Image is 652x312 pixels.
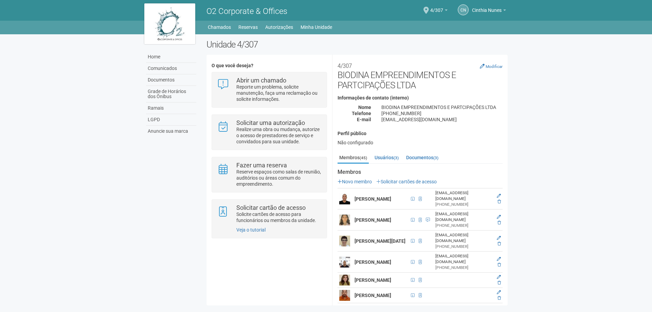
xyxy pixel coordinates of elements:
a: Solicitar cartão de acesso Solicite cartões de acesso para funcionários ou membros da unidade. [217,205,321,223]
a: Autorizações [265,22,293,32]
small: Modificar [486,64,503,69]
a: Excluir membro [497,262,501,267]
a: Grade de Horários dos Ônibus [146,86,196,103]
strong: [PERSON_NAME] [355,277,391,283]
p: Reserve espaços como salas de reunião, auditórios ou áreas comum do empreendimento. [236,169,322,187]
a: Documentos(3) [404,152,440,163]
strong: [PERSON_NAME] [355,259,391,265]
strong: [PERSON_NAME] [355,217,391,223]
a: Excluir membro [497,296,501,300]
span: O2 Corporate & Offices [206,6,287,16]
a: Editar membro [497,236,501,240]
div: [EMAIL_ADDRESS][DOMAIN_NAME] [435,253,490,265]
strong: [PERSON_NAME] [355,293,391,298]
a: Chamados [208,22,231,32]
p: Realize uma obra ou mudança, autorize o acesso de prestadores de serviço e convidados para sua un... [236,126,322,145]
strong: Nome [358,105,371,110]
p: Solicite cartões de acesso para funcionários ou membros da unidade. [236,211,322,223]
div: [EMAIL_ADDRESS][DOMAIN_NAME] [435,211,490,223]
small: (45) [360,155,367,160]
div: [EMAIL_ADDRESS][DOMAIN_NAME] [435,190,490,202]
a: Reservas [238,22,258,32]
strong: Membros [338,169,503,175]
img: user.png [339,236,350,246]
div: [EMAIL_ADDRESS][DOMAIN_NAME] [435,232,490,244]
a: Excluir membro [497,241,501,246]
strong: Solicitar cartão de acesso [236,204,306,211]
a: Minha Unidade [301,22,332,32]
a: Novo membro [338,179,372,184]
div: [PHONE_NUMBER] [435,265,490,271]
strong: Abrir um chamado [236,77,286,84]
a: Excluir membro [497,220,501,225]
img: user.png [339,194,350,204]
a: Editar membro [497,275,501,279]
p: Reporte um problema, solicite manutenção, faça uma reclamação ou solicite informações. [236,84,322,102]
a: Editar membro [497,194,501,198]
a: Abrir um chamado Reporte um problema, solicite manutenção, faça uma reclamação ou solicite inform... [217,77,321,102]
img: user.png [339,290,350,301]
img: user.png [339,275,350,286]
div: [PHONE_NUMBER] [435,244,490,250]
a: CN [458,4,469,15]
div: [EMAIL_ADDRESS][DOMAIN_NAME] [376,116,508,123]
div: Não configurado [338,140,503,146]
h2: BIODINA EMPREENDIMENTOS E PARTCIPAÇÕES LTDA [338,60,503,90]
a: Usuários(3) [373,152,400,163]
strong: Fazer uma reserva [236,162,287,169]
a: Documentos [146,74,196,86]
strong: [PERSON_NAME][DATE] [355,238,405,244]
h4: O que você deseja? [212,63,327,68]
strong: Telefone [352,111,371,116]
div: BIODINA EMPREENDIMENTOS E PARTCIPAÇÕES LTDA [376,104,508,110]
a: 4/307 [430,8,448,14]
a: Editar membro [497,257,501,261]
img: user.png [339,257,350,268]
div: [PHONE_NUMBER] [376,110,508,116]
a: Excluir membro [497,280,501,285]
a: Editar membro [497,215,501,219]
img: user.png [339,215,350,225]
small: (3) [394,155,399,160]
a: Fazer uma reserva Reserve espaços como salas de reunião, auditórios ou áreas comum do empreendime... [217,162,321,187]
strong: [PERSON_NAME] [355,196,391,202]
a: Comunicados [146,63,196,74]
small: (3) [433,155,438,160]
a: Home [146,51,196,63]
a: Ramais [146,103,196,114]
h4: Perfil público [338,131,503,136]
a: Veja o tutorial [236,227,266,233]
a: Excluir membro [497,199,501,204]
strong: E-mail [357,117,371,122]
a: Membros(45) [338,152,369,164]
a: Solicitar cartões de acesso [376,179,437,184]
a: Editar membro [497,290,501,295]
div: [PHONE_NUMBER] [435,202,490,207]
h4: Informações de contato (interno) [338,95,503,100]
a: Modificar [480,63,503,69]
a: LGPD [146,114,196,126]
img: logo.jpg [144,3,195,44]
div: [PHONE_NUMBER] [435,223,490,228]
small: 4/307 [338,62,352,69]
a: Cinthia Nunes [472,8,506,14]
h2: Unidade 4/307 [206,39,508,50]
a: Solicitar uma autorização Realize uma obra ou mudança, autorize o acesso de prestadores de serviç... [217,120,321,145]
span: Cinthia Nunes [472,1,502,13]
strong: Solicitar uma autorização [236,119,305,126]
a: Anuncie sua marca [146,126,196,137]
span: 4/307 [430,1,443,13]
